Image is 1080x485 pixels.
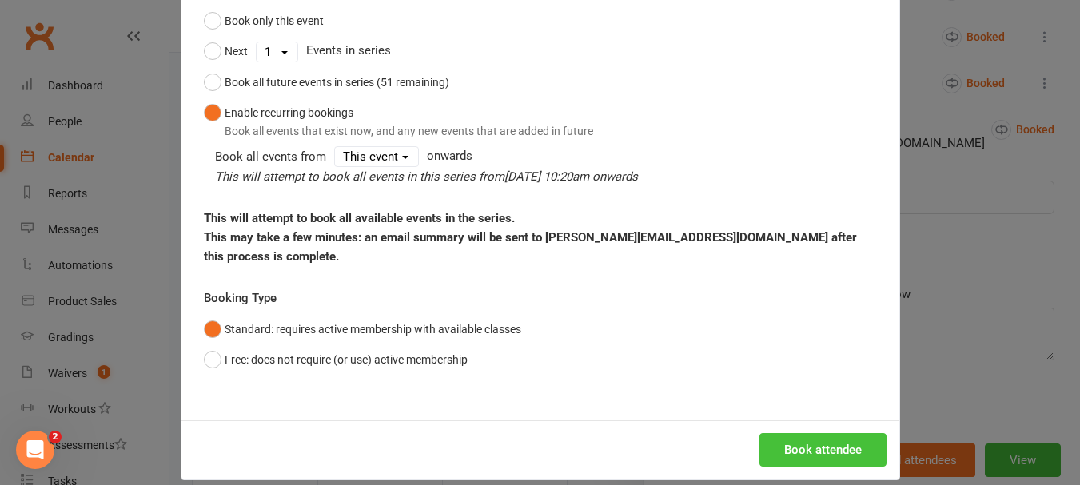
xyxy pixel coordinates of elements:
div: Book all events that exist now, and any new events that are added in future [225,122,593,140]
div: Book all events from [215,147,326,166]
iframe: Intercom live chat [16,431,54,469]
button: Book attendee [759,433,887,467]
div: Book all future events in series (51 remaining) [225,74,449,91]
span: [DATE] 10:20am [504,169,589,184]
span: 2 [49,431,62,443]
strong: This will attempt to book all available events in the series. [204,211,515,225]
div: onwards [215,146,877,186]
div: Events in series [204,36,877,66]
button: Book all future events in series (51 remaining) [204,67,449,97]
label: Booking Type [204,288,277,308]
button: Enable recurring bookingsBook all events that exist now, and any new events that are added in future [204,97,593,146]
button: Book only this event [204,6,324,36]
button: Standard: requires active membership with available classes [204,314,521,344]
button: Free: does not require (or use) active membership [204,344,468,375]
div: This will attempt to book all events in this series from onwards [215,167,877,186]
strong: This may take a few minutes: an email summary will be sent to [PERSON_NAME][EMAIL_ADDRESS][DOMAIN... [204,230,857,264]
button: Next [204,36,248,66]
